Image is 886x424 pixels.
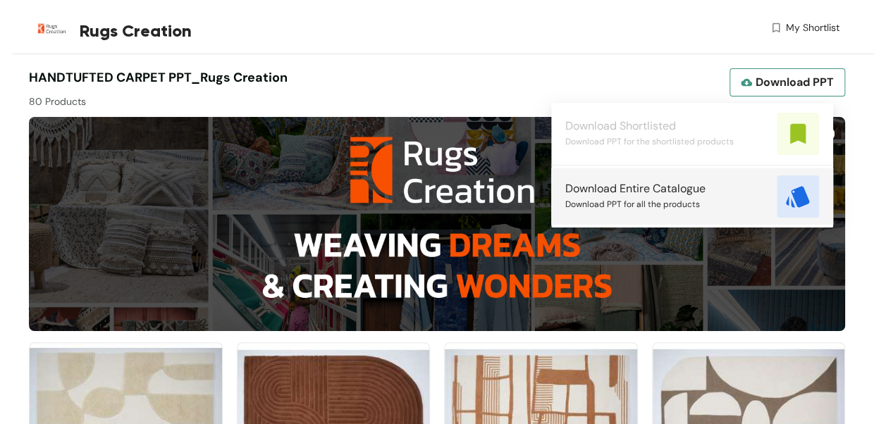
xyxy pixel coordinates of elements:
[756,73,834,91] span: Download PPT
[770,20,782,35] img: wishlist
[777,113,819,155] img: Approve
[777,175,819,218] img: catlougue
[565,134,734,149] span: Download PPT for the shortlisted products
[786,20,839,35] span: My Shortlist
[565,197,700,212] span: Download PPT for all the products
[80,18,192,44] span: Rugs Creation
[730,68,845,96] button: Download PPT
[29,87,437,109] div: 80 Products
[29,117,845,331] img: 72e5858d-4d05-4516-aca4-d7c42ac66410
[565,181,706,197] span: Download Entire Catalogue
[29,6,75,51] img: Buyer Portal
[565,118,676,134] span: Download Shortlisted
[29,69,288,86] span: HANDTUFTED CARPET PPT_Rugs Creation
